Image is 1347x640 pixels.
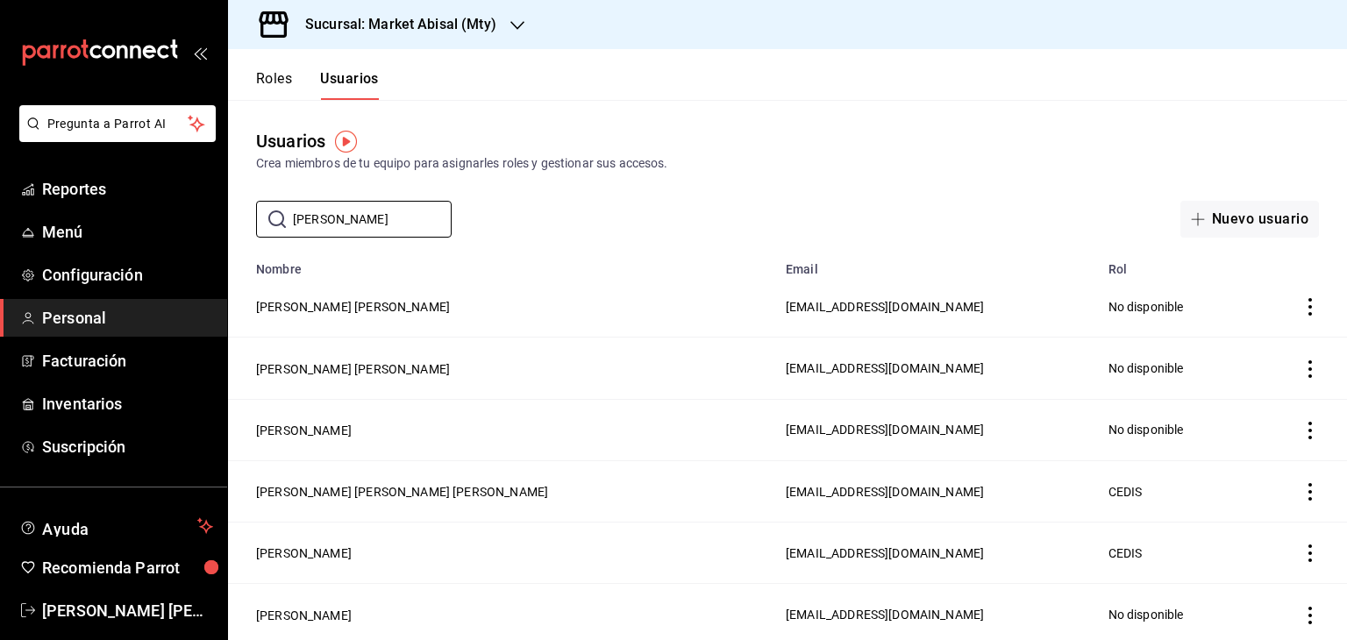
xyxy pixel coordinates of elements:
span: [EMAIL_ADDRESS][DOMAIN_NAME] [786,608,984,622]
button: Nuevo usuario [1180,201,1319,238]
a: Pregunta a Parrot AI [12,127,216,146]
span: Menú [42,220,213,244]
td: No disponible [1098,276,1254,338]
span: Recomienda Parrot [42,556,213,580]
button: actions [1301,544,1319,562]
span: [EMAIL_ADDRESS][DOMAIN_NAME] [786,300,984,314]
span: Personal [42,306,213,330]
span: [EMAIL_ADDRESS][DOMAIN_NAME] [786,546,984,560]
button: Roles [256,70,292,100]
span: [PERSON_NAME] [PERSON_NAME] [42,599,213,622]
span: CEDIS [1108,485,1143,499]
button: actions [1301,607,1319,624]
span: Reportes [42,177,213,201]
button: actions [1301,298,1319,316]
div: navigation tabs [256,70,379,100]
button: actions [1301,483,1319,501]
th: Rol [1098,252,1254,276]
button: open_drawer_menu [193,46,207,60]
span: [EMAIL_ADDRESS][DOMAIN_NAME] [786,423,984,437]
button: Usuarios [320,70,379,100]
td: No disponible [1098,338,1254,399]
span: Configuración [42,263,213,287]
h3: Sucursal: Market Abisal (Mty) [291,14,496,35]
button: [PERSON_NAME] [256,422,352,439]
th: Nombre [228,252,775,276]
span: Ayuda [42,516,190,537]
th: Email [775,252,1098,276]
span: Facturación [42,349,213,373]
button: [PERSON_NAME] [PERSON_NAME] [PERSON_NAME] [256,483,548,501]
button: [PERSON_NAME] [256,607,352,624]
td: No disponible [1098,399,1254,460]
div: Crea miembros de tu equipo para asignarles roles y gestionar sus accesos. [256,154,1319,173]
button: actions [1301,360,1319,378]
button: [PERSON_NAME] [256,544,352,562]
span: Suscripción [42,435,213,459]
span: [EMAIL_ADDRESS][DOMAIN_NAME] [786,485,984,499]
button: [PERSON_NAME] [PERSON_NAME] [256,298,450,316]
input: Buscar usuario [293,202,452,237]
button: actions [1301,422,1319,439]
button: [PERSON_NAME] [PERSON_NAME] [256,360,450,378]
span: CEDIS [1108,546,1143,560]
div: Usuarios [256,128,325,154]
span: [EMAIL_ADDRESS][DOMAIN_NAME] [786,361,984,375]
span: Inventarios [42,392,213,416]
span: Pregunta a Parrot AI [47,115,189,133]
button: Pregunta a Parrot AI [19,105,216,142]
img: Tooltip marker [335,131,357,153]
